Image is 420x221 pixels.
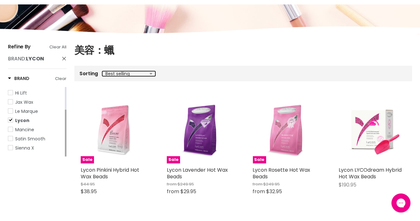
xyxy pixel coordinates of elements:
span: Lycon [15,117,29,124]
font: 美容：蠟 [74,43,114,57]
a: Mancine [8,126,64,133]
span: Le Marque [15,108,38,114]
span: Sale [167,156,180,163]
span: from [253,188,265,195]
a: Lycon Pinkini Hybrid Hot Wax BeadsSale [81,96,148,163]
span: $29.95 [180,188,196,195]
span: $249.95 [178,181,194,187]
span: Brand [8,55,25,62]
span: $38.95 [81,188,97,195]
a: Lycon Lavender Hot Wax Beads [167,166,228,180]
a: Hi Lift [8,89,64,96]
a: Lycon Pinkini Hybrid Hot Wax Beads [81,166,139,180]
span: $32.95 [266,188,282,195]
span: Sienna X [15,145,34,151]
span: Mancine [15,126,34,133]
img: Lycon Lavender Hot Wax Beads [167,96,234,163]
strong: Lycon [26,55,44,62]
iframe: Gorgias 即時聊天信使 [388,191,414,215]
span: $249.95 [264,181,280,187]
img: Lycon LYCOdream Hybrid Hot Wax Beads [339,96,406,163]
span: : [8,55,44,62]
span: Sale [81,156,94,163]
span: Refine By [8,43,31,50]
a: Lycon LYCOdream Hybrid Hot Wax Beads [339,166,402,180]
span: from [167,188,179,195]
a: Sienna X [8,144,64,151]
label: Sorting [79,71,98,76]
img: Lycon Pinkini Hybrid Hot Wax Beads [81,96,148,163]
a: Satin Smooth [8,135,64,142]
h3: Brand [8,75,29,82]
a: Lycon [8,117,64,124]
span: Jax Wax [15,99,33,105]
span: from [253,181,263,187]
a: Jax Wax [8,99,64,106]
img: Lycon Rosette Hot Wax Beads [253,96,320,163]
a: Clear All [49,44,66,51]
a: Clear [55,75,66,82]
a: Lycon Rosette Hot Wax Beads [253,166,310,180]
span: Sale [253,156,266,163]
a: Lycon Lavender Hot Wax BeadsSale [167,96,234,163]
span: from [167,181,177,187]
span: Satin Smooth [15,136,45,142]
a: Le Marque [8,108,64,115]
span: $44.95 [81,181,95,187]
a: Lycon Rosette Hot Wax BeadsSale [253,96,320,163]
a: Brand: Lycon [8,55,66,62]
span: Hi Lift [15,90,27,96]
span: $190.95 [339,181,356,188]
